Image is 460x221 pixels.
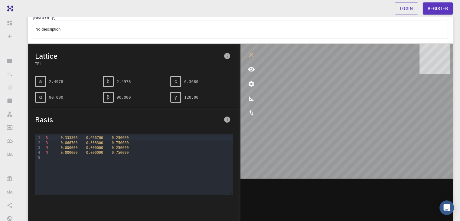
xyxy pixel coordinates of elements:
[175,79,177,84] span: c
[49,92,63,103] pre: 90.000
[60,146,77,150] span: 0.000000
[60,141,77,145] span: 0.666700
[86,136,103,140] span: 0.666700
[35,140,41,145] div: 2
[117,92,131,103] pre: 90.000
[112,150,129,155] span: 0.750000
[107,94,109,100] span: β
[107,79,109,84] span: b
[39,94,42,100] span: α
[46,136,48,140] span: B
[35,155,41,160] div: 5
[184,76,198,87] pre: 6.3680
[35,26,445,33] p: No description
[184,92,198,103] pre: 120.00
[117,76,131,87] pre: 2.4978
[221,50,233,62] button: info
[39,79,42,84] span: a
[46,146,48,150] span: N
[439,200,454,215] div: Open Intercom Messenger
[60,150,77,155] span: 0.000000
[221,114,233,126] button: info
[35,115,221,124] span: Basis
[46,150,48,155] span: N
[112,141,129,145] span: 0.750000
[395,2,418,15] a: Login
[49,76,63,87] pre: 2.4978
[35,145,41,150] div: 3
[35,61,221,66] span: TRI
[86,146,103,150] span: 0.000000
[35,150,41,155] div: 4
[46,141,48,145] span: B
[35,51,221,61] span: Lattice
[175,94,177,100] span: γ
[33,15,448,21] p: (Read Only)
[35,135,41,140] div: 1
[5,5,13,12] img: logo
[423,2,453,15] a: Register
[60,136,77,140] span: 0.333300
[86,141,103,145] span: 0.333300
[112,136,129,140] span: 0.250000
[86,150,103,155] span: 0.000000
[112,146,129,150] span: 0.250000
